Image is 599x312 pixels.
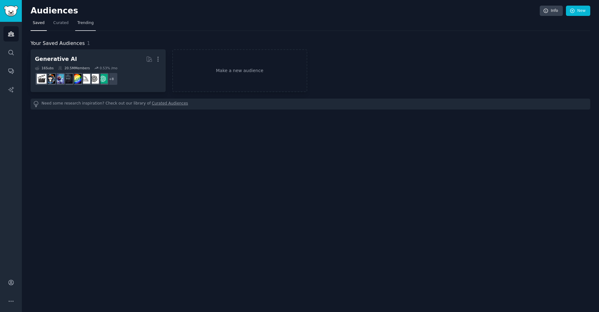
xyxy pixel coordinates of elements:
[89,74,99,84] img: OpenAI
[33,20,45,26] span: Saved
[75,18,96,31] a: Trending
[31,99,590,110] div: Need some research inspiration? Check out our library of
[46,74,55,84] img: aiArt
[4,6,18,17] img: GummySearch logo
[31,6,540,16] h2: Audiences
[80,74,90,84] img: midjourney
[72,74,81,84] img: GPT3
[31,40,85,47] span: Your Saved Audiences
[87,40,90,46] span: 1
[100,66,117,70] div: 0.53 % /mo
[54,74,64,84] img: StableDiffusion
[540,6,563,16] a: Info
[105,72,118,85] div: + 8
[98,74,108,84] img: ChatGPT
[152,101,188,107] a: Curated Audiences
[53,20,69,26] span: Curated
[77,20,94,26] span: Trending
[31,49,166,92] a: Generative AI16Subs20.5MMembers0.53% /mo+8ChatGPTOpenAImidjourneyGPT3weirddalleStableDiffusionaiA...
[58,66,90,70] div: 20.5M Members
[35,55,77,63] div: Generative AI
[566,6,590,16] a: New
[172,49,307,92] a: Make a new audience
[37,74,46,84] img: aivideo
[63,74,73,84] img: weirddalle
[31,18,47,31] a: Saved
[35,66,54,70] div: 16 Sub s
[51,18,71,31] a: Curated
